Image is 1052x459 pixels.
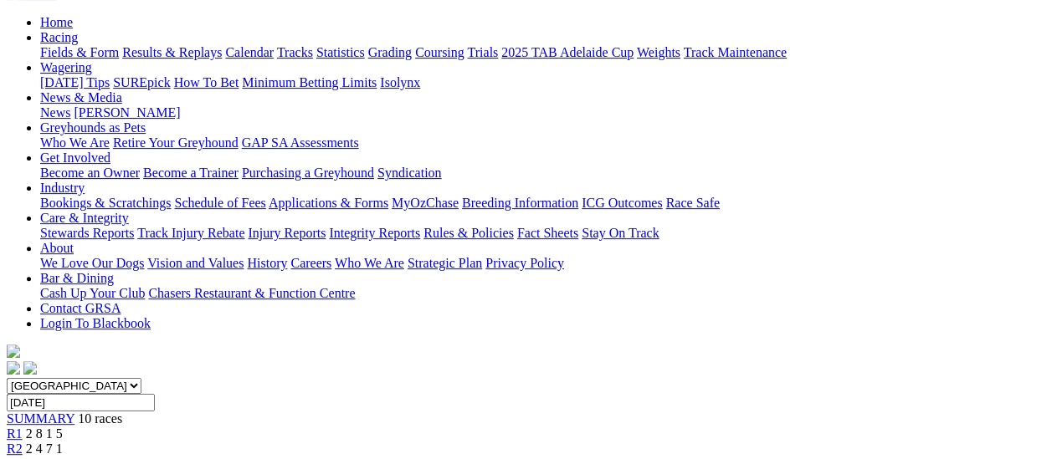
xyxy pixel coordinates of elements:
a: [PERSON_NAME] [74,105,180,120]
a: GAP SA Assessments [242,135,359,150]
a: Strategic Plan [408,256,482,270]
a: Schedule of Fees [174,196,265,210]
a: Stay On Track [582,226,659,240]
div: Get Involved [40,166,1045,181]
div: About [40,256,1045,271]
a: Privacy Policy [485,256,564,270]
a: How To Bet [174,75,239,89]
a: Integrity Reports [329,226,420,240]
a: Home [40,15,73,29]
a: Become an Owner [40,166,140,180]
a: Vision and Values [147,256,244,270]
a: Track Maintenance [684,45,787,59]
a: Careers [290,256,331,270]
a: Injury Reports [248,226,326,240]
a: Breeding Information [462,196,578,210]
a: Statistics [316,45,365,59]
img: twitter.svg [23,361,37,375]
a: Coursing [415,45,464,59]
a: ICG Outcomes [582,196,662,210]
a: R2 [7,441,23,456]
a: Become a Trainer [143,166,239,180]
a: Isolynx [380,75,420,89]
div: Wagering [40,75,1045,90]
a: Trials [467,45,498,59]
a: SUMMARY [7,411,74,426]
div: Industry [40,196,1045,211]
a: Weights [637,45,680,59]
div: News & Media [40,105,1045,120]
a: Calendar [225,45,274,59]
a: Who We Are [40,135,110,150]
a: Track Injury Rebate [137,226,244,240]
a: [DATE] Tips [40,75,110,89]
a: Results & Replays [122,45,222,59]
a: We Love Our Dogs [40,256,144,270]
a: MyOzChase [392,196,459,210]
a: News [40,105,70,120]
a: 2025 TAB Adelaide Cup [501,45,634,59]
a: Chasers Restaurant & Function Centre [148,286,355,300]
a: About [40,241,74,255]
img: facebook.svg [7,361,20,375]
img: logo-grsa-white.png [7,344,20,358]
div: Bar & Dining [40,286,1045,301]
div: Racing [40,45,1045,60]
a: Bookings & Scratchings [40,196,171,210]
a: Grading [368,45,412,59]
input: Select date [7,394,155,411]
a: Minimum Betting Limits [242,75,377,89]
a: Wagering [40,60,92,74]
a: Tracks [277,45,313,59]
a: Racing [40,30,78,44]
a: Fact Sheets [517,226,578,240]
a: Industry [40,181,85,195]
a: SUREpick [113,75,170,89]
a: Login To Blackbook [40,316,151,330]
a: Purchasing a Greyhound [242,166,374,180]
a: History [247,256,287,270]
a: R1 [7,426,23,441]
div: Greyhounds as Pets [40,135,1045,150]
div: Care & Integrity [40,226,1045,241]
a: Rules & Policies [423,226,514,240]
span: 10 races [78,411,122,426]
a: Greyhounds as Pets [40,120,146,135]
a: Fields & Form [40,45,119,59]
a: Cash Up Your Club [40,286,145,300]
a: Bar & Dining [40,271,114,285]
a: Contact GRSA [40,301,121,315]
a: Applications & Forms [269,196,388,210]
span: 2 4 7 1 [26,441,63,456]
a: Race Safe [665,196,719,210]
a: Who We Are [335,256,404,270]
span: 2 8 1 5 [26,426,63,441]
a: Get Involved [40,150,110,165]
a: Stewards Reports [40,226,134,240]
a: Syndication [377,166,441,180]
a: Retire Your Greyhound [113,135,239,150]
a: News & Media [40,90,122,105]
a: Care & Integrity [40,211,129,225]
